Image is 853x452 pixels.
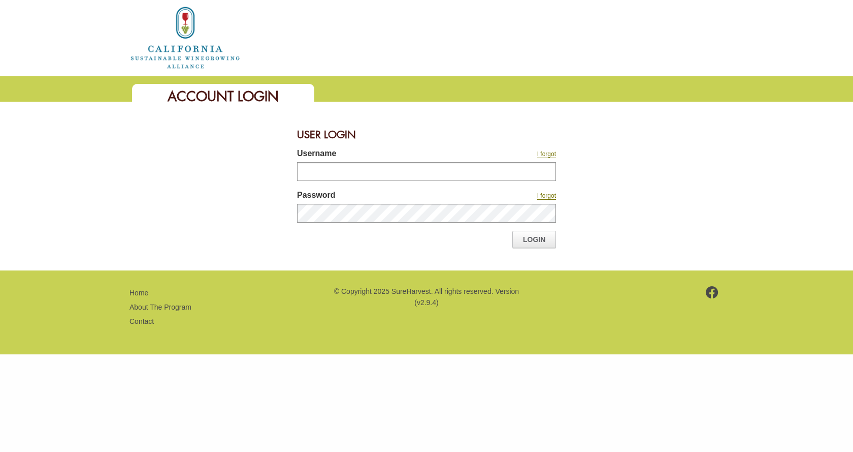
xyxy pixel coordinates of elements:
a: I forgot [537,150,556,158]
a: Home [129,289,148,297]
a: About The Program [129,303,191,311]
img: logo_cswa2x.png [129,5,241,70]
div: User Login [297,122,556,147]
a: Home [129,33,241,41]
img: footer-facebook.png [706,286,718,298]
label: Username [297,147,465,162]
a: Login [512,231,556,248]
span: Account Login [168,87,279,105]
a: I forgot [537,192,556,200]
a: Contact [129,317,154,325]
label: Password [297,189,465,204]
p: © Copyright 2025 SureHarvest. All rights reserved. Version (v2.9.4) [333,286,520,309]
